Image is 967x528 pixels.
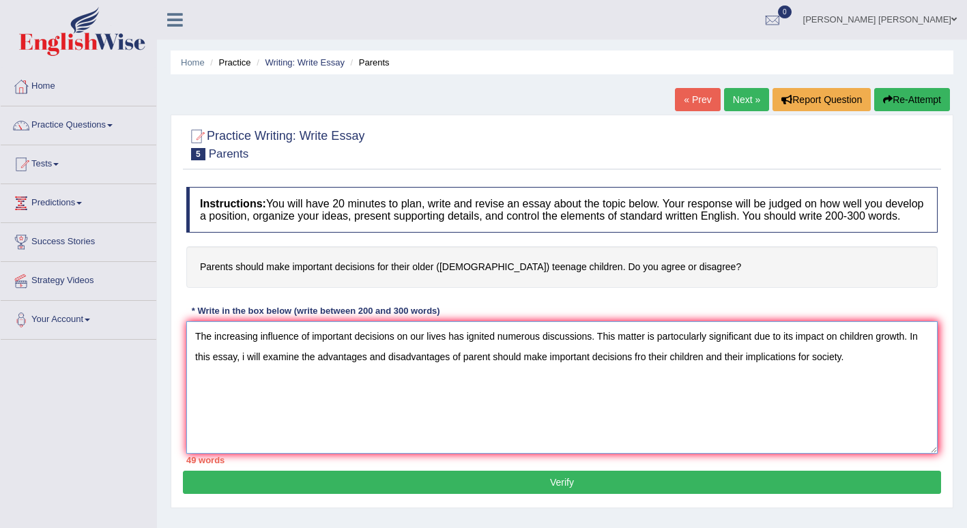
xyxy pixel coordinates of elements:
[1,145,156,179] a: Tests
[181,57,205,68] a: Home
[1,262,156,296] a: Strategy Videos
[186,126,364,160] h2: Practice Writing: Write Essay
[1,184,156,218] a: Predictions
[207,56,250,69] li: Practice
[209,147,249,160] small: Parents
[778,5,792,18] span: 0
[874,88,950,111] button: Re-Attempt
[186,246,938,288] h4: Parents should make important decisions for their older ([DEMOGRAPHIC_DATA]) teenage children. Do...
[1,301,156,335] a: Your Account
[200,198,266,209] b: Instructions:
[347,56,390,69] li: Parents
[724,88,769,111] a: Next »
[183,471,941,494] button: Verify
[265,57,345,68] a: Writing: Write Essay
[186,305,445,318] div: * Write in the box below (write between 200 and 300 words)
[186,454,938,467] div: 49 words
[1,223,156,257] a: Success Stories
[1,106,156,141] a: Practice Questions
[1,68,156,102] a: Home
[773,88,871,111] button: Report Question
[191,148,205,160] span: 5
[186,187,938,233] h4: You will have 20 minutes to plan, write and revise an essay about the topic below. Your response ...
[675,88,720,111] a: « Prev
